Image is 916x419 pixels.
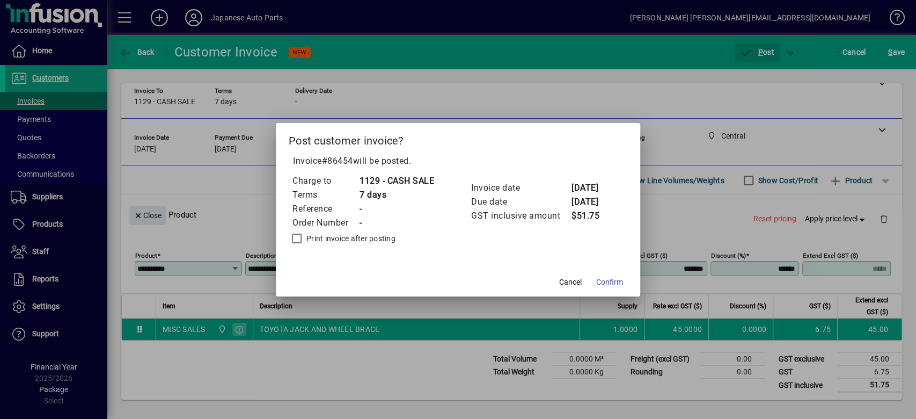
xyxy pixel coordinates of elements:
td: [DATE] [571,181,614,195]
p: Invoice will be posted . [289,155,627,168]
td: GST inclusive amount [471,209,571,223]
td: 1129 - CASH SALE [359,174,434,188]
td: [DATE] [571,195,614,209]
td: 7 days [359,188,434,202]
td: - [359,216,434,230]
td: Invoice date [471,181,571,195]
h2: Post customer invoice? [276,123,640,154]
td: Terms [292,188,359,202]
button: Confirm [592,273,627,292]
span: Confirm [596,277,623,288]
td: Reference [292,202,359,216]
button: Cancel [553,273,588,292]
td: Charge to [292,174,359,188]
td: - [359,202,434,216]
span: Cancel [559,277,582,288]
label: Print invoice after posting [304,233,395,244]
span: #86454 [322,156,353,166]
td: $51.75 [571,209,614,223]
td: Due date [471,195,571,209]
td: Order Number [292,216,359,230]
